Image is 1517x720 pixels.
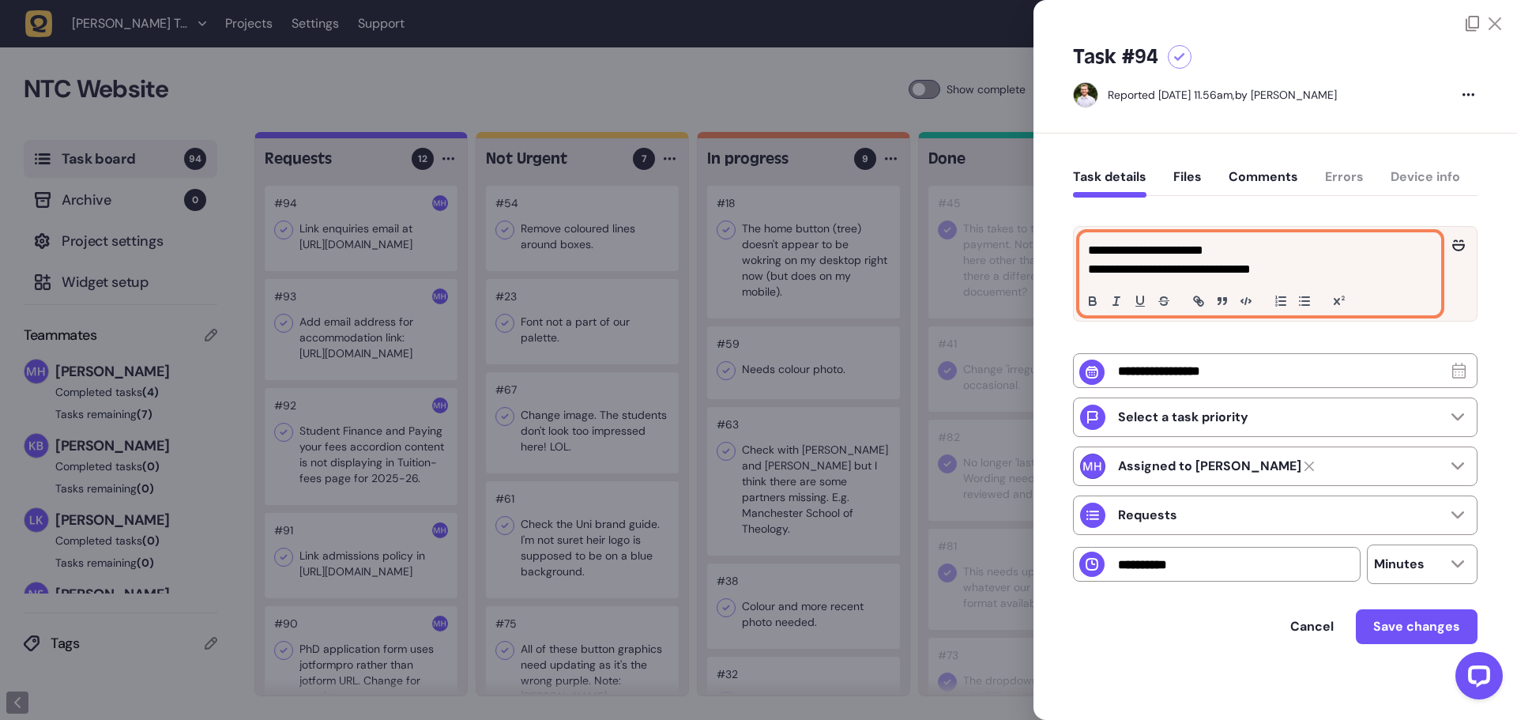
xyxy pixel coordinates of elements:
span: Cancel [1290,618,1334,635]
img: Cameron Preece [1074,83,1097,107]
p: Requests [1118,507,1177,523]
div: Reported [DATE] 11.56am, [1108,88,1235,102]
button: Save changes [1356,609,1477,644]
button: Comments [1229,169,1298,198]
p: Select a task priority [1118,409,1248,425]
div: by [PERSON_NAME] [1108,87,1337,103]
h5: Task #94 [1073,44,1158,70]
button: Task details [1073,169,1146,198]
strong: Megan Holland [1118,458,1301,474]
p: Minutes [1374,556,1425,572]
span: Save changes [1373,618,1460,635]
button: Cancel [1274,611,1349,643]
button: Files [1173,169,1202,198]
iframe: LiveChat chat widget [1443,646,1509,712]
